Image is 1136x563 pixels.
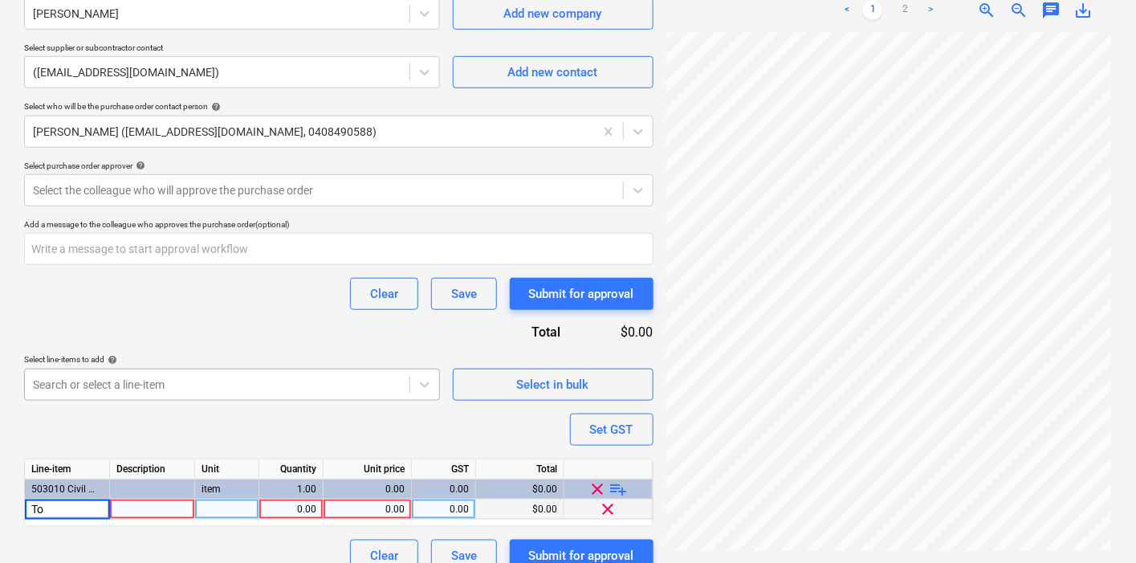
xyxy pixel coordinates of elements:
div: Description [110,459,195,479]
button: Clear [350,278,418,310]
a: Page 2 [895,1,914,20]
a: Next page [921,1,940,20]
div: Select who will be the purchase order contact person [24,101,654,112]
button: Save [431,278,497,310]
div: item [195,479,259,500]
div: Unit price [324,459,412,479]
a: Page 1 is your current page [863,1,882,20]
div: Select in bulk [517,374,589,395]
span: clear [588,479,608,499]
div: GST [412,459,476,479]
div: 0.00 [266,500,316,520]
div: Submit for approval [529,284,634,304]
button: Select in bulk [453,369,654,401]
button: Submit for approval [510,278,654,310]
span: help [132,161,145,170]
span: clear [599,500,618,519]
div: Select line-items to add [24,354,440,365]
div: Add new company [504,3,602,24]
div: $0.00 [476,479,564,500]
div: Save [451,284,477,304]
div: 0.00 [418,479,469,500]
span: help [208,102,221,112]
div: Line-item [25,459,110,479]
div: Unit [195,459,259,479]
button: Add new contact [453,56,654,88]
span: 503010 Civil Works [31,483,116,495]
div: Quantity [259,459,324,479]
span: zoom_in [977,1,996,20]
div: Add a message to the colleague who approves the purchase order (optional) [24,219,654,230]
span: playlist_add [609,479,629,499]
div: Add new contact [508,62,598,83]
div: $0.00 [476,500,564,520]
span: help [104,355,117,365]
div: 1.00 [266,479,316,500]
div: Total [476,459,564,479]
span: chat [1041,1,1061,20]
span: zoom_out [1009,1,1028,20]
div: 0.00 [418,500,469,520]
div: 0.00 [330,500,405,520]
div: Clear [370,284,398,304]
div: Select purchase order approver [24,161,654,171]
div: Set GST [590,419,633,440]
div: 0.00 [330,479,405,500]
a: Previous page [837,1,857,20]
p: Select supplier or subcontractor contact [24,43,440,56]
div: $0.00 [586,323,654,341]
button: Set GST [570,414,654,446]
span: save_alt [1073,1,1093,20]
div: Total [445,323,586,341]
input: Write a message to start approval workflow [24,233,654,265]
